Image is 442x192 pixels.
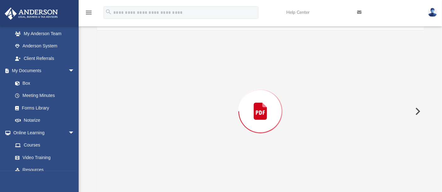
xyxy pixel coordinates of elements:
a: Notarize [9,114,81,127]
i: menu [85,9,92,16]
span: arrow_drop_down [68,65,81,77]
a: Video Training [9,151,78,164]
span: arrow_drop_down [68,126,81,139]
a: Resources [9,164,81,176]
a: Courses [9,139,81,152]
button: Next File [410,103,424,120]
img: Anderson Advisors Platinum Portal [3,8,60,20]
a: My Anderson Team [9,27,78,40]
a: Client Referrals [9,52,81,65]
a: My Documentsarrow_drop_down [4,65,81,77]
a: Forms Library [9,102,78,114]
a: Online Learningarrow_drop_down [4,126,81,139]
a: Anderson System [9,40,81,52]
i: search [105,8,112,15]
img: User Pic [428,8,437,17]
a: menu [85,12,92,16]
a: Meeting Minutes [9,89,81,102]
a: Box [9,77,78,89]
